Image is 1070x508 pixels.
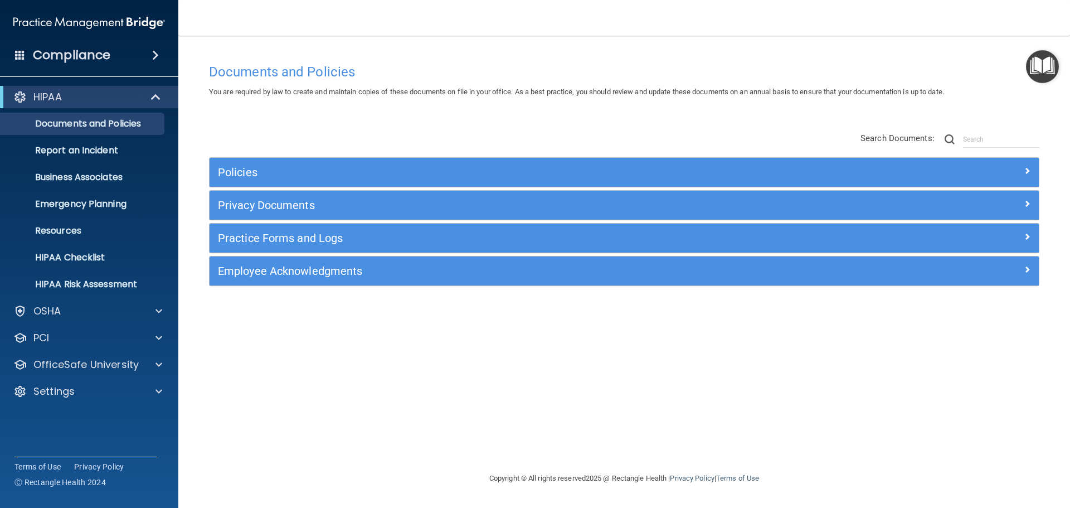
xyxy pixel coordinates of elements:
[33,385,75,398] p: Settings
[14,477,106,488] span: Ⓒ Rectangle Health 2024
[7,199,159,210] p: Emergency Planning
[74,461,124,472] a: Privacy Policy
[13,331,162,345] a: PCI
[670,474,714,482] a: Privacy Policy
[218,163,1030,181] a: Policies
[218,262,1030,280] a: Employee Acknowledgments
[963,131,1039,148] input: Search
[945,134,955,144] img: ic-search.3b580494.png
[218,199,823,211] h5: Privacy Documents
[13,304,162,318] a: OSHA
[218,166,823,178] h5: Policies
[218,229,1030,247] a: Practice Forms and Logs
[13,12,165,34] img: PMB logo
[209,88,944,96] span: You are required by law to create and maintain copies of these documents on file in your office. ...
[7,279,159,290] p: HIPAA Risk Assessment
[7,252,159,263] p: HIPAA Checklist
[860,133,935,143] span: Search Documents:
[13,385,162,398] a: Settings
[33,358,139,371] p: OfficeSafe University
[33,304,61,318] p: OSHA
[33,90,62,104] p: HIPAA
[716,474,759,482] a: Terms of Use
[13,358,162,371] a: OfficeSafe University
[7,172,159,183] p: Business Associates
[13,90,162,104] a: HIPAA
[421,461,828,496] div: Copyright © All rights reserved 2025 @ Rectangle Health | |
[218,232,823,244] h5: Practice Forms and Logs
[7,225,159,236] p: Resources
[1026,50,1059,83] button: Open Resource Center
[33,47,110,63] h4: Compliance
[209,65,1039,79] h4: Documents and Policies
[218,265,823,277] h5: Employee Acknowledgments
[14,461,61,472] a: Terms of Use
[7,145,159,156] p: Report an Incident
[33,331,49,345] p: PCI
[7,118,159,129] p: Documents and Policies
[218,196,1030,214] a: Privacy Documents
